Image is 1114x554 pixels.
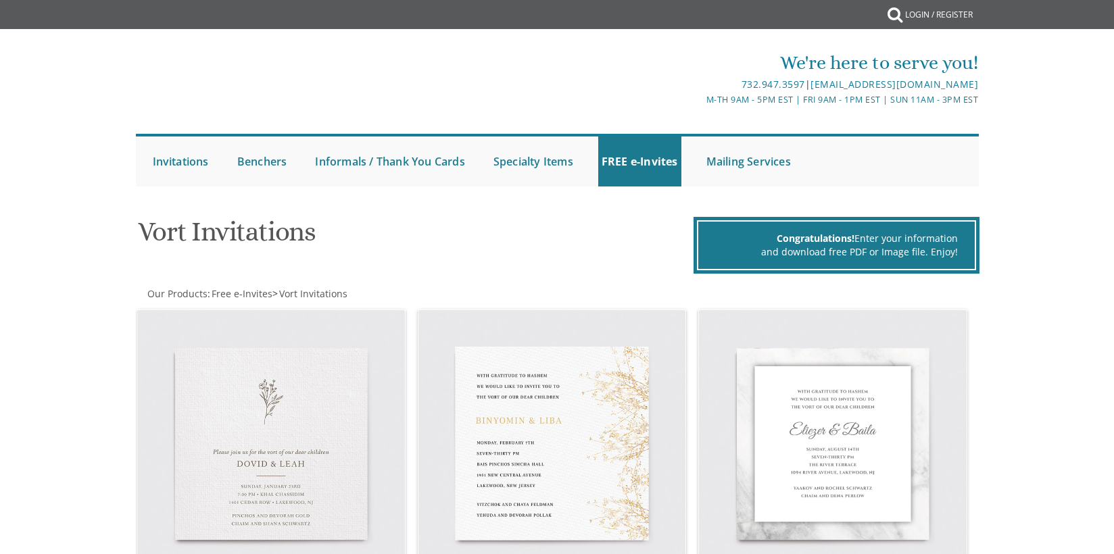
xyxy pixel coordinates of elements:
a: Mailing Services [703,136,794,186]
div: We're here to serve you! [417,49,978,76]
a: Benchers [234,136,291,186]
span: > [272,287,347,300]
span: Free e-Invites [212,287,272,300]
div: M-Th 9am - 5pm EST | Fri 9am - 1pm EST | Sun 11am - 3pm EST [417,93,978,107]
a: [EMAIL_ADDRESS][DOMAIN_NAME] [810,78,978,91]
span: Congratulations! [777,232,854,245]
a: Invitations [149,136,212,186]
div: and download free PDF or Image file. Enjoy! [715,245,958,259]
a: Informals / Thank You Cards [312,136,468,186]
div: Enter your information [715,232,958,245]
a: FREE e-Invites [598,136,681,186]
a: Vort Invitations [278,287,347,300]
div: | [417,76,978,93]
h1: Vort Invitations [138,217,689,257]
a: Free e-Invites [210,287,272,300]
div: : [136,287,558,301]
a: Specialty Items [490,136,577,186]
span: Vort Invitations [279,287,347,300]
a: 732.947.3597 [742,78,805,91]
a: Our Products [146,287,208,300]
